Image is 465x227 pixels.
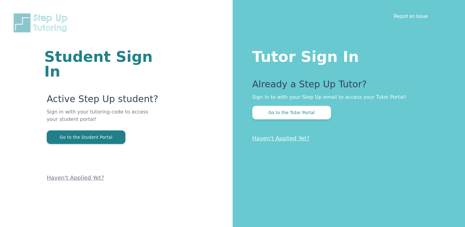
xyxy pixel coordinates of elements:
button: Go to the Student Portal [47,130,125,144]
a: Haven't Applied Yet? [47,174,104,181]
a: Report an Issue [394,13,428,19]
img: Step Up Tutoring horizontal logo [12,12,71,34]
p: Sign in with your tutoring code to access your student portal! [47,108,159,130]
h1: Tutor Sign In [252,47,441,64]
h1: Student Sign In [44,49,159,79]
a: Go to the Student Portal [47,134,125,140]
p: Active Step Up student? [47,94,159,108]
p: Sign in to with your Step Up email to access your Tutor Portal! [252,94,441,101]
a: Haven't Applied Yet? [252,135,310,141]
p: Already a Step Up Tutor? [252,79,441,94]
a: Go to the Tutor Portal [252,110,331,115]
button: Go to the Tutor Portal [252,106,331,119]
